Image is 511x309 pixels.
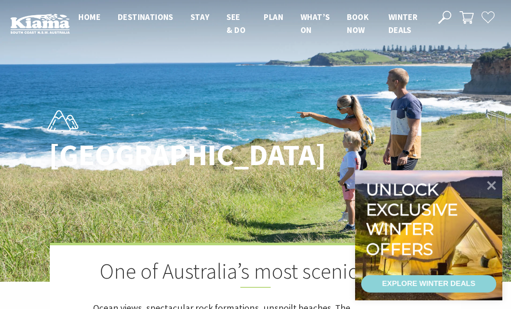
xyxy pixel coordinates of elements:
[70,10,428,37] nav: Main Menu
[191,12,210,22] span: Stay
[366,180,462,259] div: Unlock exclusive winter offers
[382,275,475,293] div: EXPLORE WINTER DEALS
[226,12,246,35] span: See & Do
[49,138,294,171] h1: [GEOGRAPHIC_DATA]
[93,258,418,288] h2: One of Australia’s most scenic walks
[10,13,70,34] img: Kiama Logo
[118,12,173,22] span: Destinations
[347,12,369,35] span: Book now
[78,12,100,22] span: Home
[388,12,417,35] span: Winter Deals
[264,12,283,22] span: Plan
[361,275,496,293] a: EXPLORE WINTER DEALS
[301,12,330,35] span: What’s On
